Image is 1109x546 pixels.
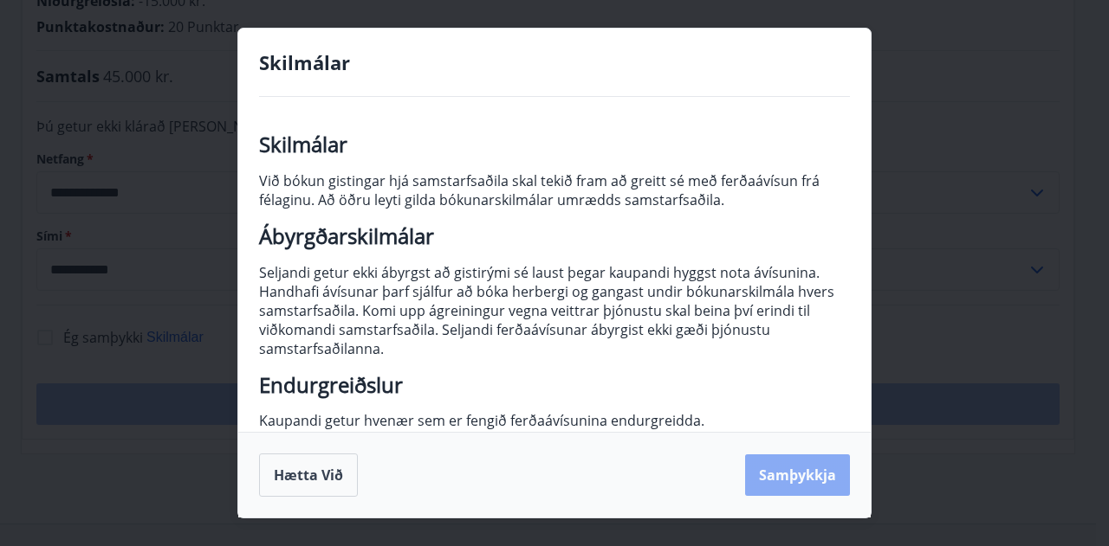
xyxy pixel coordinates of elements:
[259,227,850,246] h2: Ábyrgðarskilmálar
[745,454,850,496] button: Samþykkja
[259,376,850,395] h2: Endurgreiðslur
[259,135,850,154] h2: Skilmálar
[259,171,850,209] p: Við bókun gistingar hjá samstarfsaðila skal tekið fram að greitt sé með ferðaávísun frá félaginu....
[259,453,358,497] button: Hætta við
[259,49,850,75] h4: Skilmálar
[259,411,850,430] p: Kaupandi getur hvenær sem er fengið ferðaávísunina endurgreidda.
[259,263,850,358] p: Seljandi getur ekki ábyrgst að gistirými sé laust þegar kaupandi hyggst nota ávísunina. Handhafi ...
[259,430,850,468] p: [PERSON_NAME] getur einnig fengið endurgreiðslu eftirstöðva, ef ávísun hefur verið notuð að hluta.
